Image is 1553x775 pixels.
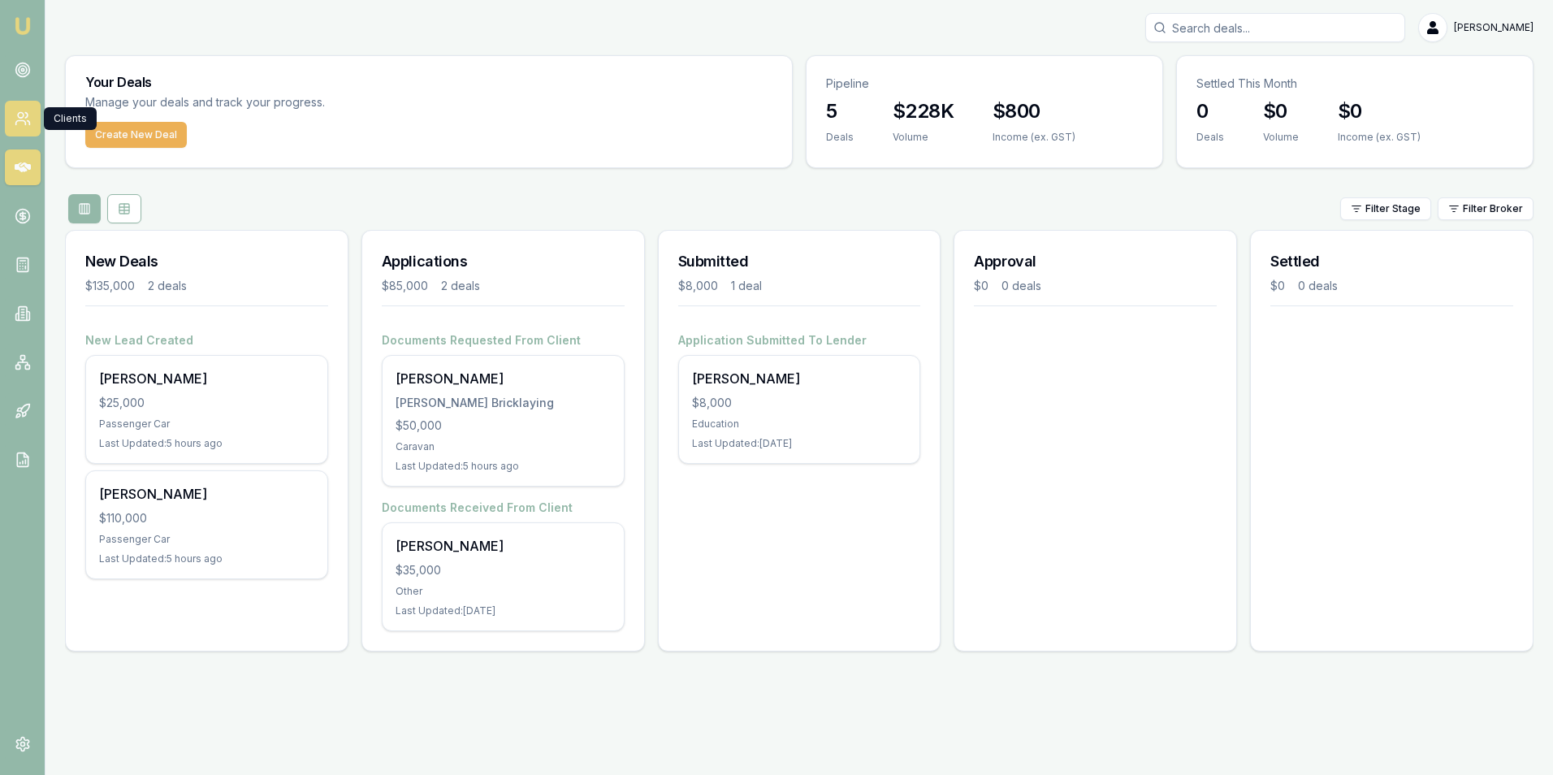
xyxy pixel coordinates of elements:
[1463,202,1523,215] span: Filter Broker
[1338,98,1421,124] h3: $0
[396,562,611,578] div: $35,000
[99,552,314,565] div: Last Updated: 5 hours ago
[85,93,501,112] p: Manage your deals and track your progress.
[826,131,854,144] div: Deals
[382,500,625,516] h4: Documents Received From Client
[382,278,428,294] div: $85,000
[692,437,907,450] div: Last Updated: [DATE]
[993,98,1075,124] h3: $800
[396,440,611,453] div: Caravan
[826,98,854,124] h3: 5
[692,369,907,388] div: [PERSON_NAME]
[826,76,1143,92] p: Pipeline
[1340,197,1431,220] button: Filter Stage
[396,604,611,617] div: Last Updated: [DATE]
[396,369,611,388] div: [PERSON_NAME]
[678,332,921,349] h4: Application Submitted To Lender
[1145,13,1405,42] input: Search deals
[1365,202,1421,215] span: Filter Stage
[893,131,954,144] div: Volume
[1263,98,1299,124] h3: $0
[1196,131,1224,144] div: Deals
[1196,76,1513,92] p: Settled This Month
[396,536,611,556] div: [PERSON_NAME]
[148,278,187,294] div: 2 deals
[692,395,907,411] div: $8,000
[1270,278,1285,294] div: $0
[99,484,314,504] div: [PERSON_NAME]
[85,76,772,89] h3: Your Deals
[692,418,907,431] div: Education
[1454,21,1534,34] span: [PERSON_NAME]
[993,131,1075,144] div: Income (ex. GST)
[99,418,314,431] div: Passenger Car
[1196,98,1224,124] h3: 0
[99,533,314,546] div: Passenger Car
[1438,197,1534,220] button: Filter Broker
[396,418,611,434] div: $50,000
[731,278,762,294] div: 1 deal
[13,16,32,36] img: emu-icon-u.png
[85,278,135,294] div: $135,000
[396,395,611,411] div: [PERSON_NAME] Bricklaying
[382,250,625,273] h3: Applications
[396,585,611,598] div: Other
[441,278,480,294] div: 2 deals
[1270,250,1513,273] h3: Settled
[1298,278,1338,294] div: 0 deals
[1001,278,1041,294] div: 0 deals
[974,250,1217,273] h3: Approval
[44,107,97,130] div: Clients
[396,460,611,473] div: Last Updated: 5 hours ago
[1338,131,1421,144] div: Income (ex. GST)
[85,250,328,273] h3: New Deals
[85,332,328,349] h4: New Lead Created
[99,510,314,526] div: $110,000
[678,250,921,273] h3: Submitted
[99,395,314,411] div: $25,000
[85,122,187,148] button: Create New Deal
[382,332,625,349] h4: Documents Requested From Client
[893,98,954,124] h3: $228K
[974,278,988,294] div: $0
[1263,131,1299,144] div: Volume
[678,278,718,294] div: $8,000
[99,369,314,388] div: [PERSON_NAME]
[99,437,314,450] div: Last Updated: 5 hours ago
